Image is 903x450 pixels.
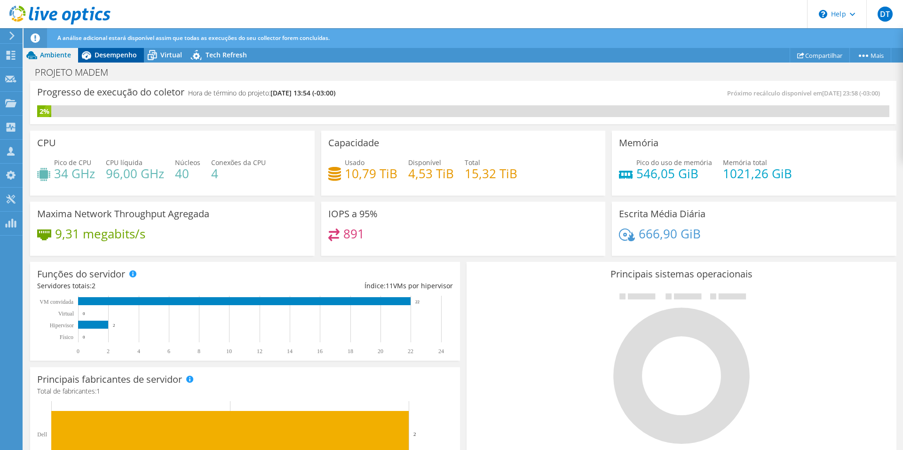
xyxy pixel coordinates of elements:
text: 8 [198,348,200,355]
svg: \n [819,10,827,18]
h4: 546,05 GiB [636,168,712,179]
span: Conexões da CPU [211,158,266,167]
span: Total [465,158,480,167]
div: Índice: VMs por hipervisor [245,281,453,291]
h3: Principais fabricantes de servidor [37,374,182,385]
h3: Funções do servidor [37,269,125,279]
h4: 4 [211,168,266,179]
h4: 1021,26 GiB [723,168,792,179]
text: Dell [37,431,47,438]
text: 22 [408,348,413,355]
span: Desempenho [95,50,137,59]
span: Pico de CPU [54,158,91,167]
h4: 891 [343,229,364,239]
text: 16 [317,348,323,355]
text: Virtual [58,310,74,317]
span: Próximo recálculo disponível em [727,89,885,97]
text: Hipervisor [50,322,74,329]
span: Pico do uso de memória [636,158,712,167]
text: 20 [378,348,383,355]
h3: Principais sistemas operacionais [474,269,889,279]
div: 2% [37,106,51,117]
h1: PROJETO MADEM [31,67,123,78]
span: [DATE] 23:58 (-03:00) [822,89,880,97]
h4: 10,79 TiB [345,168,397,179]
span: Memória total [723,158,767,167]
a: Compartilhar [790,48,850,63]
text: 24 [438,348,444,355]
a: Mais [849,48,891,63]
span: Usado [345,158,364,167]
span: Virtual [160,50,182,59]
span: CPU líquida [106,158,143,167]
text: 2 [413,431,416,437]
text: 2 [107,348,110,355]
text: 0 [77,348,79,355]
h4: 34 GHz [54,168,95,179]
h3: IOPS a 95% [328,209,378,219]
span: Disponível [408,158,441,167]
text: VM convidada [40,299,73,305]
text: 4 [137,348,140,355]
h4: 666,90 GiB [639,229,701,239]
span: Tech Refresh [206,50,247,59]
span: 2 [92,281,95,290]
span: DT [878,7,893,22]
span: A análise adicional estará disponível assim que todas as execuções do seu collector forem concluí... [57,34,330,42]
h3: Escrita Média Diária [619,209,705,219]
h4: Total de fabricantes: [37,386,453,396]
text: 2 [113,323,115,328]
span: 1 [96,387,100,395]
h3: CPU [37,138,56,148]
span: Ambiente [40,50,71,59]
text: 14 [287,348,293,355]
tspan: Físico [60,334,73,340]
h4: 96,00 GHz [106,168,164,179]
div: Servidores totais: [37,281,245,291]
h4: 40 [175,168,200,179]
text: 12 [257,348,262,355]
h4: Hora de término do projeto: [188,88,335,98]
h3: Capacidade [328,138,379,148]
text: 0 [83,335,85,339]
span: [DATE] 13:54 (-03:00) [270,88,335,97]
span: Núcleos [175,158,200,167]
h4: 15,32 TiB [465,168,517,179]
text: 0 [83,311,85,316]
h4: 4,53 TiB [408,168,454,179]
text: 22 [415,300,420,304]
h3: Memória [619,138,658,148]
span: 11 [386,281,393,290]
text: 18 [348,348,353,355]
h3: Maxima Network Throughput Agregada [37,209,209,219]
h4: 9,31 megabits/s [55,229,145,239]
text: 10 [226,348,232,355]
text: 6 [167,348,170,355]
